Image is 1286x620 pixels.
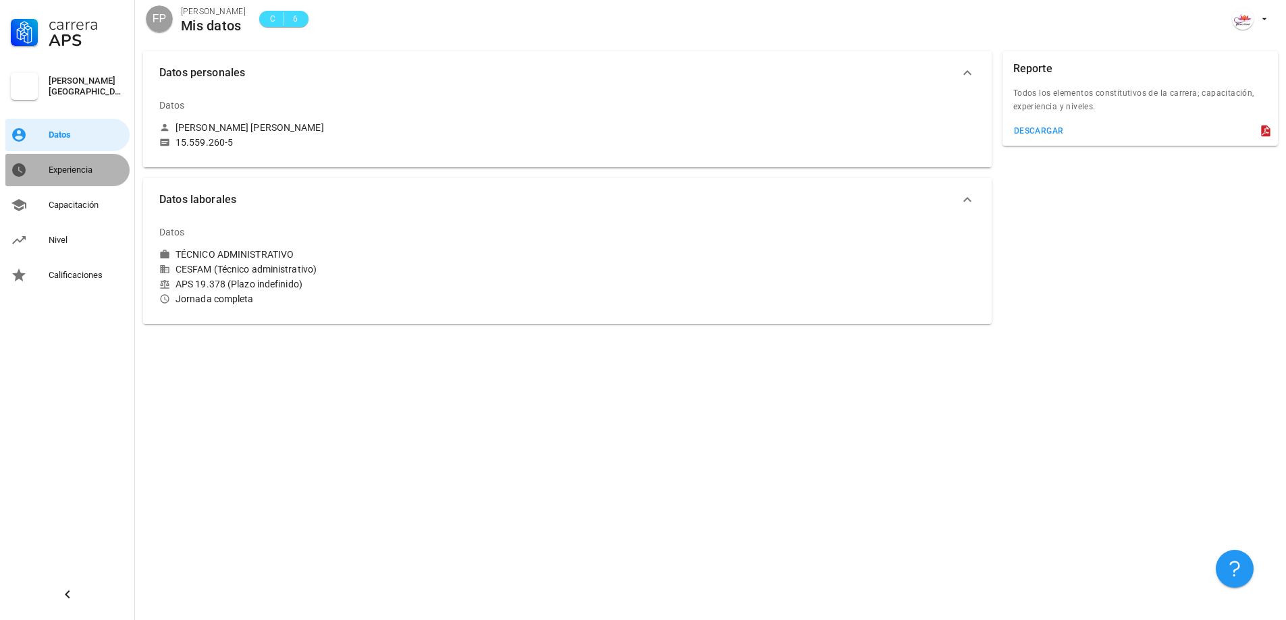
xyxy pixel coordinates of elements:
[159,89,185,121] div: Datos
[176,248,294,260] div: TÉCNICO ADMINISTRATIVO
[49,130,124,140] div: Datos
[143,51,992,94] button: Datos personales
[1013,126,1064,136] div: descargar
[5,259,130,291] a: Calificaciones
[159,216,185,248] div: Datos
[5,119,130,151] a: Datos
[159,63,959,82] span: Datos personales
[5,224,130,256] a: Nivel
[5,154,130,186] a: Experiencia
[290,12,300,26] span: 6
[159,293,562,305] div: Jornada completa
[49,76,124,97] div: [PERSON_NAME][GEOGRAPHIC_DATA]
[49,165,124,175] div: Experiencia
[159,263,562,275] div: CESFAM (Técnico administrativo)
[153,5,166,32] span: FP
[159,278,562,290] div: APS 19.378 (Plazo indefinido)
[1008,121,1069,140] button: descargar
[143,178,992,221] button: Datos laborales
[1232,8,1254,30] div: avatar
[159,190,959,209] span: Datos laborales
[5,189,130,221] a: Capacitación
[49,16,124,32] div: Carrera
[49,270,124,281] div: Calificaciones
[49,200,124,210] div: Capacitación
[181,18,246,33] div: Mis datos
[181,5,246,18] div: [PERSON_NAME]
[176,136,233,148] div: 15.559.260-5
[1013,51,1052,86] div: Reporte
[176,121,324,134] div: [PERSON_NAME] [PERSON_NAME]
[49,235,124,246] div: Nivel
[1002,86,1278,121] div: Todos los elementos constitutivos de la carrera; capacitación, experiencia y niveles.
[49,32,124,49] div: APS
[267,12,278,26] span: C
[146,5,173,32] div: avatar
